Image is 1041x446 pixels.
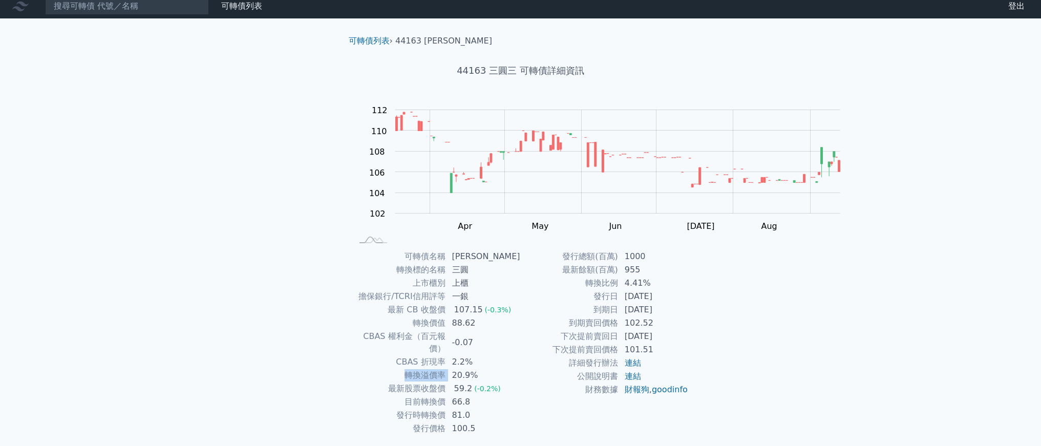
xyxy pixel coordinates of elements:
[485,306,512,314] span: (-0.3%)
[446,277,521,290] td: 上櫃
[446,369,521,382] td: 20.9%
[349,35,393,47] li: ›
[221,1,262,11] a: 可轉債列表
[474,385,501,393] span: (-0.2%)
[625,371,641,381] a: 連結
[619,250,689,263] td: 1000
[619,330,689,343] td: [DATE]
[521,343,619,356] td: 下次提前賣回價格
[761,221,777,231] tspan: Aug
[446,330,521,355] td: -0.07
[625,385,649,394] a: 財報狗
[446,409,521,422] td: 81.0
[521,263,619,277] td: 最新餘額(百萬)
[353,250,446,263] td: 可轉債名稱
[364,105,856,231] g: Chart
[446,263,521,277] td: 三圓
[370,209,386,219] tspan: 102
[349,36,390,46] a: 可轉債列表
[452,383,475,395] div: 59.2
[446,395,521,409] td: 66.8
[619,316,689,330] td: 102.52
[521,277,619,290] td: 轉換比例
[371,126,387,136] tspan: 110
[619,263,689,277] td: 955
[619,343,689,356] td: 101.51
[353,369,446,382] td: 轉換溢價率
[521,330,619,343] td: 下次提前賣回日
[687,221,714,231] tspan: [DATE]
[353,290,446,303] td: 擔保銀行/TCRI信用評等
[353,330,446,355] td: CBAS 權利金（百元報價）
[353,409,446,422] td: 發行時轉換價
[532,221,548,231] tspan: May
[353,422,446,435] td: 發行價格
[458,221,472,231] tspan: Apr
[521,383,619,396] td: 財務數據
[369,147,385,157] tspan: 108
[521,316,619,330] td: 到期賣回價格
[521,290,619,303] td: 發行日
[395,35,492,47] li: 44163 [PERSON_NAME]
[341,63,701,78] h1: 44163 三圓三 可轉債詳細資訊
[353,355,446,369] td: CBAS 折現率
[619,290,689,303] td: [DATE]
[446,290,521,303] td: 一銀
[521,250,619,263] td: 發行總額(百萬)
[521,303,619,316] td: 到期日
[446,316,521,330] td: 88.62
[625,358,641,368] a: 連結
[353,277,446,290] td: 上市櫃別
[619,277,689,290] td: 4.41%
[619,303,689,316] td: [DATE]
[372,105,388,115] tspan: 112
[369,168,385,178] tspan: 106
[521,356,619,370] td: 詳細發行辦法
[521,370,619,383] td: 公開說明書
[446,422,521,435] td: 100.5
[353,303,446,316] td: 最新 CB 收盤價
[619,383,689,396] td: ,
[608,221,622,231] tspan: Jun
[446,250,521,263] td: [PERSON_NAME]
[652,385,688,394] a: goodinfo
[353,395,446,409] td: 目前轉換價
[353,316,446,330] td: 轉換價值
[452,304,485,316] div: 107.15
[353,382,446,395] td: 最新股票收盤價
[353,263,446,277] td: 轉換標的名稱
[446,355,521,369] td: 2.2%
[369,188,385,198] tspan: 104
